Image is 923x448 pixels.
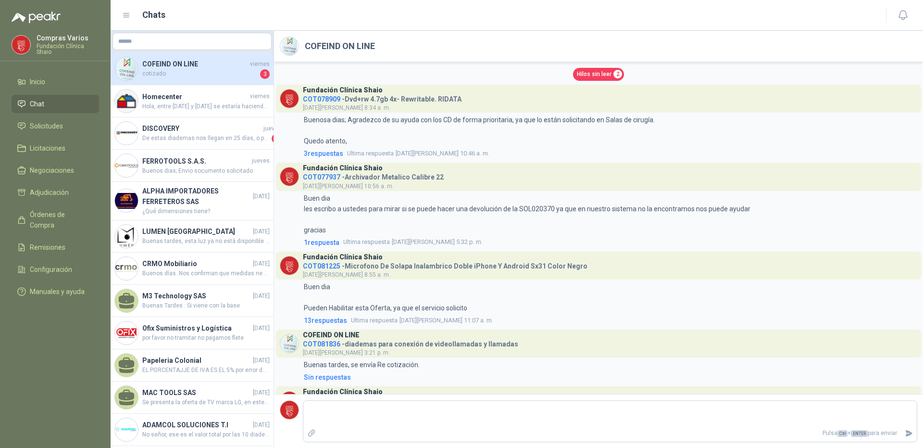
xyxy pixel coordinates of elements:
[12,238,99,256] a: Remisiones
[253,259,270,269] span: [DATE]
[142,355,251,366] h4: Papeleria Colonial
[142,102,270,111] span: Hola, entre [DATE] y [DATE] se estaría haciendo la entrega.
[304,359,420,370] p: Buenas tardes, se envía Re cotización.
[142,91,248,102] h4: Homecenter
[304,115,655,146] p: Buenosa dias; Agradezco de su ayuda con los CD de forma prioritaria, ya que lo están solicitando ...
[142,420,251,430] h4: ADAMCOL SOLUCIONES T.I
[12,183,99,202] a: Adjudicación
[303,333,360,338] h3: COFEIND ON LINE
[30,165,74,176] span: Negociaciones
[347,149,489,158] span: [DATE][PERSON_NAME] 10:46 a. m.
[142,387,251,398] h4: MAC TOOLS SAS
[343,237,483,247] span: [DATE][PERSON_NAME] 5:32 p. m.
[115,321,138,345] img: Company Logo
[30,121,63,131] span: Solicitudes
[302,148,917,159] a: 3respuestasUltima respuesta[DATE][PERSON_NAME] 10:46 a. m.
[901,425,917,442] button: Enviar
[263,124,281,133] span: jueves
[260,69,270,79] span: 3
[250,92,270,101] span: viernes
[142,258,251,269] h4: CRMO Mobiliario
[351,316,493,325] span: [DATE][PERSON_NAME] 11:07 a. m.
[115,90,138,113] img: Company Logo
[142,269,270,278] span: Buenos días. Nos confirman que medidas necesitan las estanterías para cotizar y enviar ficha tecnica
[111,85,274,117] a: Company LogoHomecenterviernesHola, entre [DATE] y [DATE] se estaría haciendo la entrega.
[37,35,99,41] p: Compras Varios
[115,257,138,280] img: Company Logo
[253,292,270,301] span: [DATE]
[12,73,99,91] a: Inicio
[12,282,99,301] a: Manuales y ayuda
[111,220,274,253] a: Company LogoLUMEN [GEOGRAPHIC_DATA][DATE]Buenas tardes, esta luz ya no está disponible con el pro...
[280,392,299,410] img: Company Logo
[142,156,250,166] h4: FERROTOOLS S.A.S.
[252,156,270,166] span: jueves
[30,143,65,154] span: Licitaciones
[303,104,390,111] span: [DATE][PERSON_NAME] 8:34 a. m.
[111,53,274,85] a: Company LogoCOFEIND ON LINEviernescotizado3
[115,189,138,212] img: Company Logo
[142,166,270,176] span: Buenos dias; Envio socumento solicitado
[111,349,274,382] a: Papeleria Colonial[DATE]EL PORCENTAJJE DE IVA ES EL 5% por error de digitacion coloque el 19%
[303,425,320,442] label: Adjuntar archivos
[111,285,274,317] a: M3 Technology SAS[DATE]Buenas Tardes : Si viene con la base
[253,356,270,365] span: [DATE]
[142,226,251,237] h4: LUMEN [GEOGRAPHIC_DATA]
[577,70,611,79] span: Hilos sin leer
[12,117,99,135] a: Solicitudes
[142,398,270,407] span: Se presenta la oferta de TV marca LG, en este momenot tenemos disponibilidad de 6 unidades sujeta...
[280,256,299,275] img: Company Logo
[280,334,299,353] img: Company Logo
[253,324,270,333] span: [DATE]
[30,242,65,253] span: Remisiones
[12,36,30,54] img: Company Logo
[12,260,99,279] a: Configuración
[111,317,274,349] a: Company LogoOfix Suministros y Logística[DATE]por favor no tramitar no pagamos flete
[115,154,138,177] img: Company Logo
[320,425,901,442] p: Pulsa + para enviar
[142,8,165,22] h1: Chats
[142,323,251,333] h4: Ofix Suministros y Logística
[30,99,44,109] span: Chat
[142,366,270,375] span: EL PORCENTAJJE DE IVA ES EL 5% por error de digitacion coloque el 19%
[111,414,274,446] a: Company LogoADAMCOL SOLUCIONES T.I[DATE]No señor, ese es el valor total por las 10 diademas, el v...
[142,186,251,207] h4: ALPHA IMPORTADORES FERRETEROS SAS
[351,316,398,325] span: Ultima respuesta
[302,315,917,326] a: 13respuestasUltima respuesta[DATE][PERSON_NAME] 11:07 a. m.
[115,122,138,145] img: Company Logo
[304,148,343,159] span: 3 respuesta s
[142,123,262,134] h4: DISCOVERY
[303,173,340,181] span: COT077937
[12,205,99,234] a: Órdenes de Compra
[12,139,99,157] a: Licitaciones
[303,389,383,395] h3: Fundación Clínica Shaio
[303,260,587,269] h4: - Microfono De Solapa Inalambrico Doble iPhone Y Android Sx31 Color Negro
[304,282,467,313] p: Buen dia Pueden Habilitar esta Oferta, ya que el servicio solicito
[280,401,299,419] img: Company Logo
[142,301,270,310] span: Buenas Tardes : Si viene con la base
[613,70,622,78] span: 2
[30,286,85,297] span: Manuales y ayuda
[280,37,299,55] img: Company Logo
[142,291,251,301] h4: M3 Technology SAS
[253,388,270,397] span: [DATE]
[304,237,339,248] span: 1 respuesta
[303,93,461,102] h4: - Dvd+rw 4.7gb 4x- Rewritable. RIDATA
[837,430,848,437] span: Ctrl
[272,134,281,143] span: 1
[280,90,299,108] img: Company Logo
[280,167,299,186] img: Company Logo
[115,418,138,441] img: Company Logo
[303,349,390,356] span: [DATE][PERSON_NAME] 3:21 p. m.
[851,430,868,437] span: ENTER
[111,117,274,150] a: Company LogoDISCOVERYjuevesDe estas diademas nos llegan en 25 días, o para entrega inmediata tene...
[304,372,351,383] div: Sin respuestas
[343,237,390,247] span: Ultima respuesta
[303,171,444,180] h4: - Archivador Metalico Calibre 22
[142,69,258,79] span: cotizado
[111,150,274,182] a: Company LogoFERROTOOLS S.A.S.juevesBuenos dias; Envio socumento solicitado
[253,421,270,430] span: [DATE]
[115,225,138,248] img: Company Logo
[303,338,518,347] h4: - diademas para conexión de videollamadas y llamadas
[142,134,270,143] span: De estas diademas nos llegan en 25 días, o para entrega inmediata tenemos estas que son las que r...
